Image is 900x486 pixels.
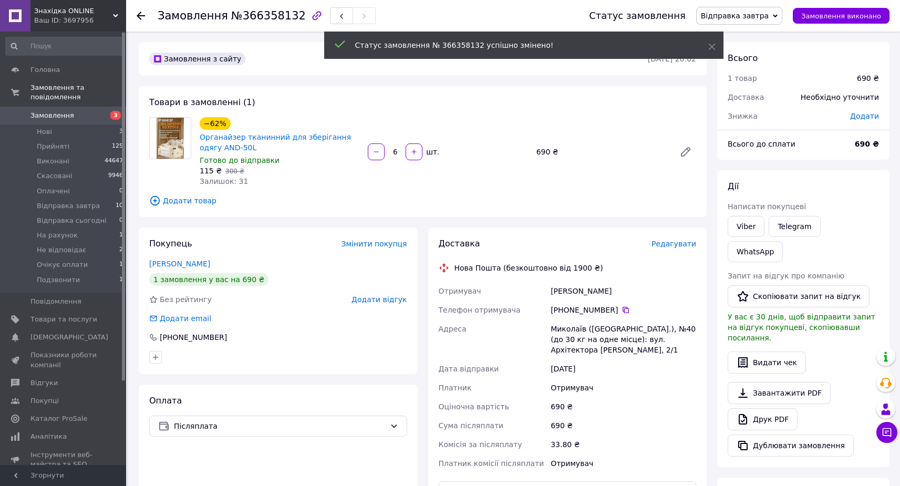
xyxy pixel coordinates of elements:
div: [DATE] [549,359,698,378]
span: Всього [728,53,758,63]
div: шт. [423,147,440,157]
span: Не відповідає [37,245,86,255]
span: [DEMOGRAPHIC_DATA] [30,333,108,342]
div: 690 ₴ [549,397,698,416]
span: Без рейтингу [160,295,212,304]
span: Всього до сплати [728,140,795,148]
span: Показники роботи компанії [30,350,97,369]
span: Післяплата [174,420,386,432]
span: 10 [116,201,123,211]
a: [PERSON_NAME] [149,260,210,268]
span: Додати відгук [351,295,407,304]
div: 690 ₴ [532,144,671,159]
span: Товари та послуги [30,315,97,324]
span: Покупець [149,239,192,249]
span: Відправка сьогодні [37,216,107,225]
span: Написати покупцеві [728,202,806,211]
div: [PHONE_NUMBER] [159,332,228,343]
span: 3 [119,127,123,137]
span: Замовлення [30,111,74,120]
span: 1 [119,231,123,240]
b: 690 ₴ [855,140,879,148]
span: Замовлення виконано [801,12,881,20]
span: Доставка [728,93,764,101]
span: Головна [30,65,60,75]
span: 0 [119,216,123,225]
span: У вас є 30 днів, щоб відправити запит на відгук покупцеві, скопіювавши посилання. [728,313,875,342]
span: 9946 [108,171,123,181]
span: 115 ₴ [200,167,222,175]
a: Редагувати [675,141,696,162]
a: WhatsApp [728,241,783,262]
span: 1 товар [728,74,757,82]
div: [PHONE_NUMBER] [551,305,696,315]
span: Товари в замовленні (1) [149,97,255,107]
div: Необхідно уточнити [794,86,885,109]
span: Комісія за післяплату [439,440,522,449]
span: Скасовані [37,171,73,181]
span: Сума післяплати [439,421,504,430]
span: Запит на відгук про компанію [728,272,844,280]
span: Дата відправки [439,365,499,373]
span: Подзвонити [37,275,80,285]
span: №366358132 [231,9,306,22]
span: Оціночна вартість [439,402,509,411]
div: Ваш ID: 3697956 [34,16,126,25]
span: 0 [119,187,123,196]
img: Органайзер тканинний для зберігання одягу AND-50L [157,118,184,159]
span: Відправка завтра [37,201,100,211]
span: На рахунок [37,231,78,240]
div: Статус замовлення № 366358132 успішно змінено! [355,40,682,50]
span: Платник [439,384,472,392]
a: Завантажити PDF [728,382,831,404]
span: Доставка [439,239,480,249]
div: Додати email [148,313,212,324]
span: Замовлення та повідомлення [30,83,126,102]
div: Нова Пошта (безкоштовно від 1900 ₴) [452,263,606,273]
span: Платник комісії післяплати [439,459,544,468]
span: Повідомлення [30,297,81,306]
span: Оплата [149,396,182,406]
div: Отримувач [549,378,698,397]
div: −62% [200,117,231,130]
span: Залишок: 31 [200,177,248,185]
a: Друк PDF [728,408,798,430]
span: Готово до відправки [200,156,280,164]
span: 2 [119,245,123,255]
span: Додати товар [149,195,696,206]
button: Видати чек [728,351,806,374]
div: [PERSON_NAME] [549,282,698,301]
span: Замовлення [158,9,228,22]
input: Пошук [5,37,124,56]
span: 300 ₴ [225,168,244,175]
span: Покупці [30,396,59,406]
a: Viber [728,216,764,237]
span: 1 [119,275,123,285]
div: Отримувач [549,454,698,473]
span: Очікує оплати [37,260,88,270]
span: Телефон отримувача [439,306,521,314]
span: Інструменти веб-майстра та SEO [30,450,97,469]
span: 3 [110,111,121,120]
div: 33.80 ₴ [549,435,698,454]
div: Повернутися назад [137,11,145,21]
span: Відгуки [30,378,58,388]
span: Аналітика [30,432,67,441]
div: 1 замовлення у вас на 690 ₴ [149,273,268,286]
span: Знахідка ONLINE [34,6,113,16]
button: Чат з покупцем [876,422,897,443]
span: Дії [728,181,739,191]
span: Додати [850,112,879,120]
button: Скопіювати запит на відгук [728,285,870,307]
a: Органайзер тканинний для зберігання одягу AND-50L [200,133,351,152]
span: Отримувач [439,287,481,295]
span: Прийняті [37,142,69,151]
span: Оплачені [37,187,70,196]
span: Адреса [439,325,467,333]
div: Додати email [159,313,212,324]
span: Відправка завтра [701,12,769,20]
a: Telegram [769,216,820,237]
button: Дублювати замовлення [728,435,854,457]
span: Нові [37,127,52,137]
div: Статус замовлення [589,11,686,21]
